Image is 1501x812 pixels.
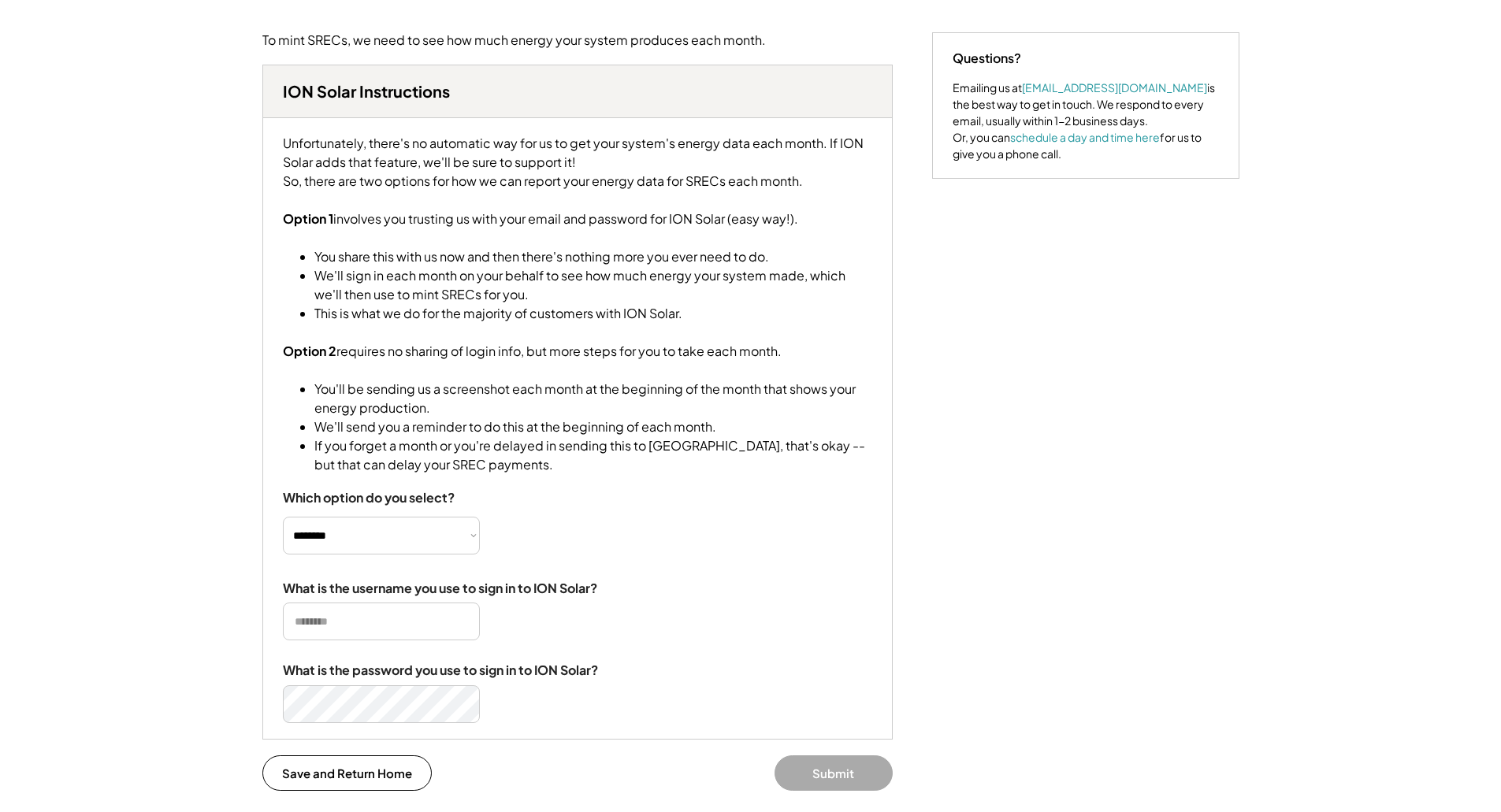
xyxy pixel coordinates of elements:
div: Emailing us at is the best way to get in touch. We respond to every email, usually within 1-2 bus... [953,80,1219,162]
li: You share this with us now and then there's nothing more you ever need to do. [314,247,872,266]
div: Questions? [953,49,1021,68]
a: [EMAIL_ADDRESS][DOMAIN_NAME] [1022,80,1207,95]
button: Submit [775,755,893,791]
a: schedule a day and time here [1010,130,1160,144]
div: What is the username you use to sign in to ION Solar? [283,580,597,597]
li: You'll be sending us a screenshot each month at the beginning of the month that shows your energy... [314,380,872,417]
strong: Option 2 [283,343,336,359]
div: Unfortunately, there's no automatic way for us to get your system's energy data each month. If IO... [283,134,872,474]
button: Save and Return Home [262,755,432,791]
div: To mint SRECs, we need to see how much energy your system produces each month. [262,32,766,49]
li: We'll send you a reminder to do this at the beginning of each month. [314,417,872,436]
li: This is what we do for the majority of customers with ION Solar. [314,304,872,323]
li: If you forget a month or you're delayed in sending this to [GEOGRAPHIC_DATA], that's okay -- but ... [314,436,872,474]
h3: ION Solar Instructions [283,81,450,102]
li: We'll sign in each month on your behalf to see how much energy your system made, which we'll then... [314,266,872,304]
strong: Option 1 [283,210,333,227]
div: What is the password you use to sign in to ION Solar? [283,662,598,679]
div: Which option do you select? [283,490,455,506]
